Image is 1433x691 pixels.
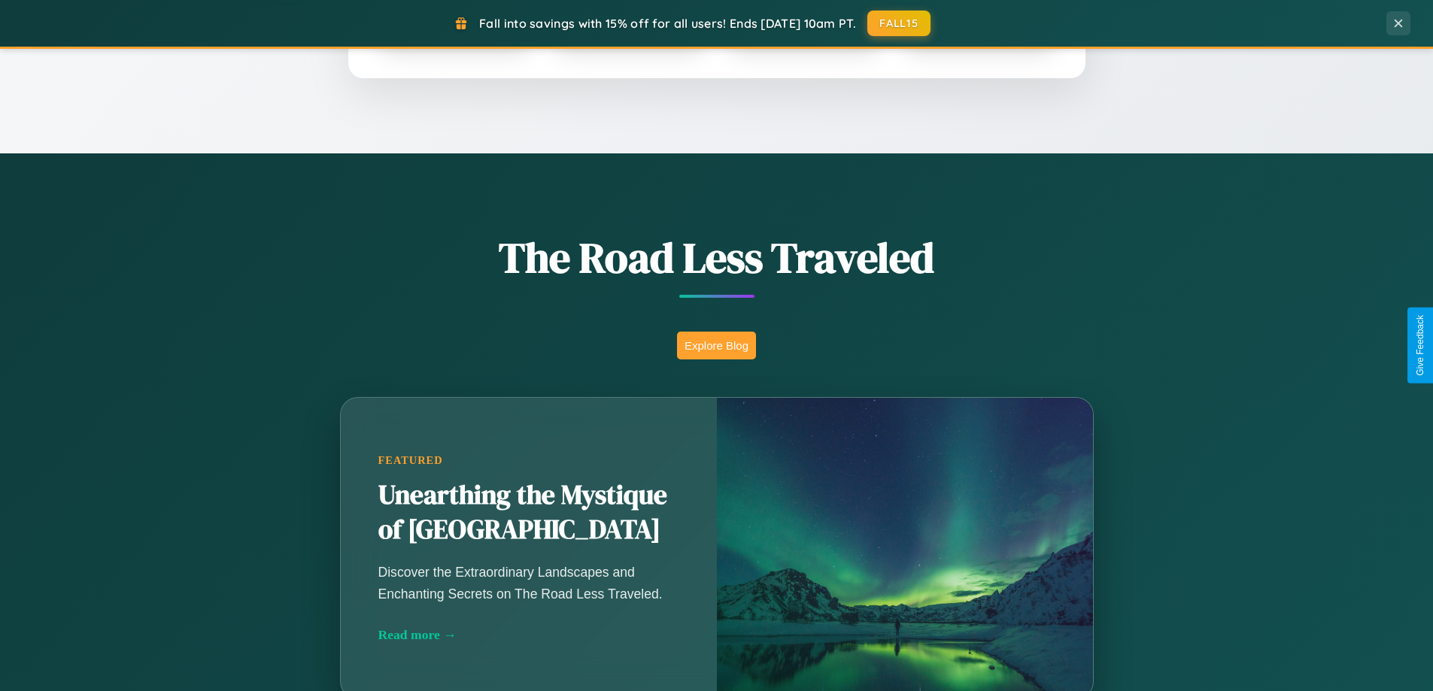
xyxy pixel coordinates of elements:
div: Read more → [378,627,679,643]
span: Fall into savings with 15% off for all users! Ends [DATE] 10am PT. [479,16,856,31]
button: FALL15 [867,11,931,36]
h2: Unearthing the Mystique of [GEOGRAPHIC_DATA] [378,478,679,547]
div: Featured [378,454,679,467]
div: Give Feedback [1415,315,1425,376]
p: Discover the Extraordinary Landscapes and Enchanting Secrets on The Road Less Traveled. [378,562,679,604]
h1: The Road Less Traveled [266,229,1168,286]
button: Explore Blog [677,332,756,359]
